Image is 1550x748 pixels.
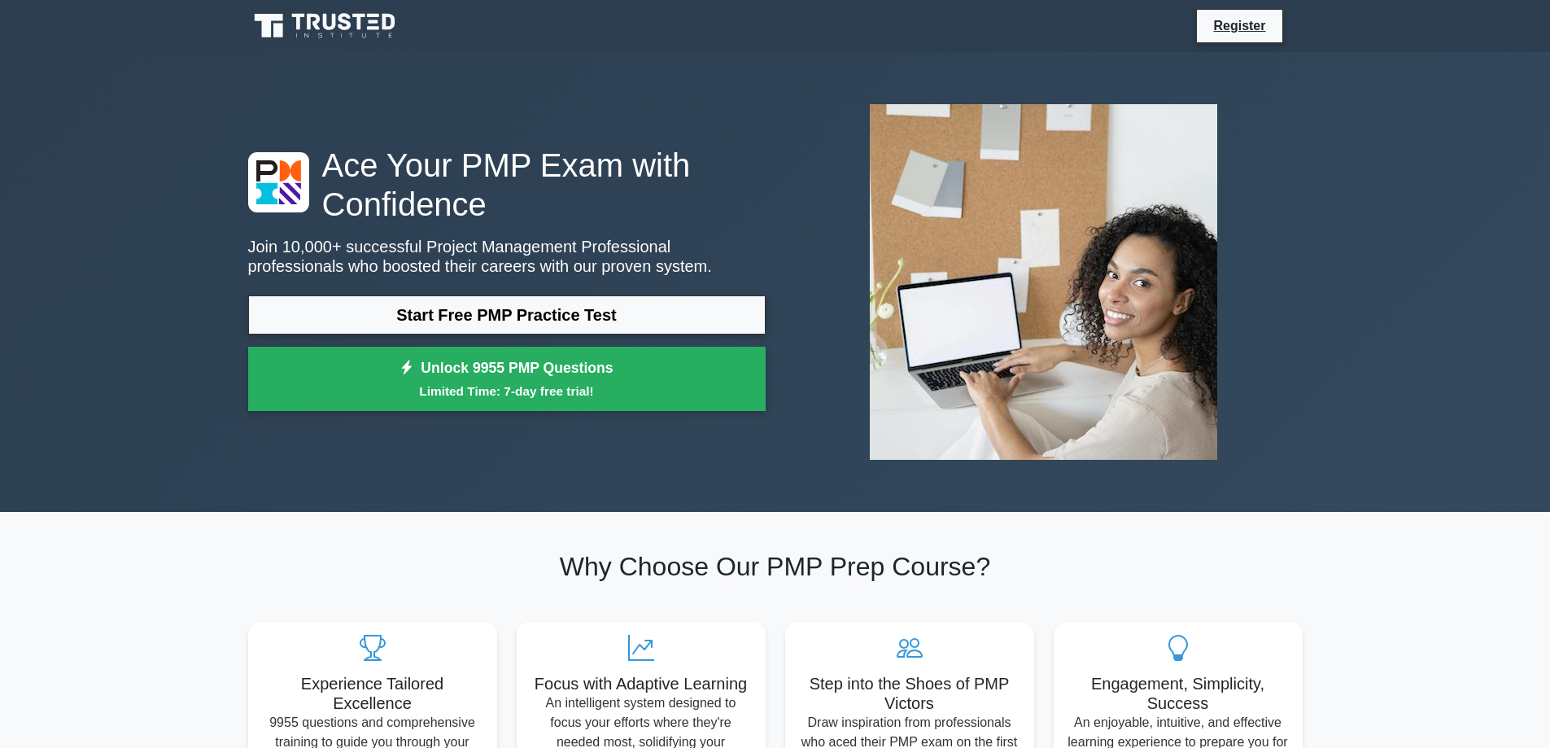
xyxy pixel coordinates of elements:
[248,237,766,276] p: Join 10,000+ successful Project Management Professional professionals who boosted their careers w...
[248,347,766,412] a: Unlock 9955 PMP QuestionsLimited Time: 7-day free trial!
[269,382,745,400] small: Limited Time: 7-day free trial!
[248,551,1303,582] h2: Why Choose Our PMP Prep Course?
[248,146,766,224] h1: Ace Your PMP Exam with Confidence
[1203,15,1275,36] a: Register
[248,295,766,335] a: Start Free PMP Practice Test
[530,674,753,693] h5: Focus with Adaptive Learning
[261,674,484,713] h5: Experience Tailored Excellence
[798,674,1021,713] h5: Step into the Shoes of PMP Victors
[1067,674,1290,713] h5: Engagement, Simplicity, Success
